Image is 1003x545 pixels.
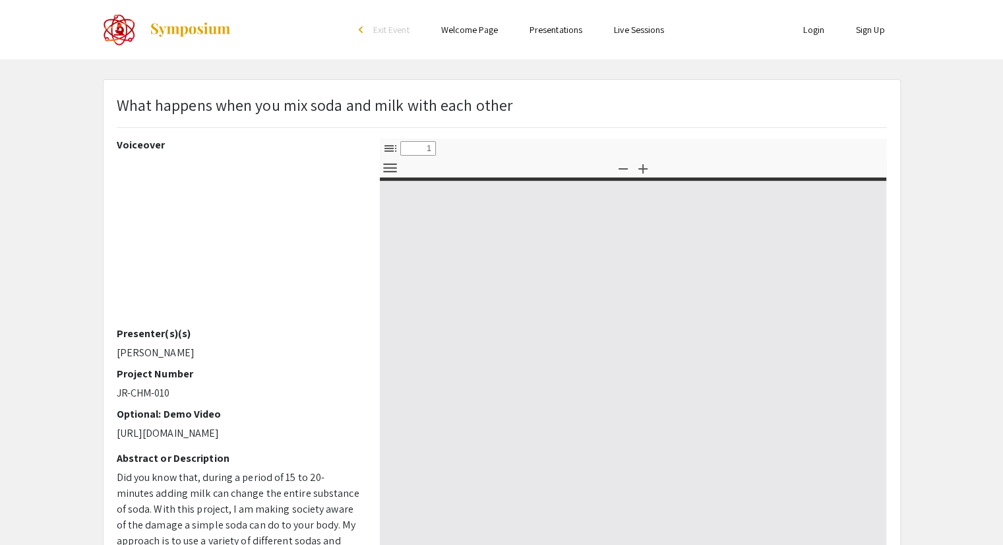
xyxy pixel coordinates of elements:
img: Symposium by ForagerOne [149,22,231,38]
button: Zoom Out [612,158,634,177]
h2: Voiceover [117,139,360,151]
input: Page [400,141,436,156]
a: The 2022 CoorsTek Denver Metro Regional Science and Engineering Fair [103,13,231,46]
a: Presentations [530,24,582,36]
div: arrow_back_ios [359,26,367,34]
a: Login [803,24,824,36]
a: Welcome Page [441,24,498,36]
p: What happens when you mix soda and milk with each other [117,93,513,117]
p: [PERSON_NAME] [117,345,360,361]
a: Live Sessions [614,24,664,36]
a: Sign Up [856,24,885,36]
p: JR-CHM-010 [117,385,360,401]
h2: Optional: Demo Video [117,408,360,420]
h2: Abstract or Description [117,452,360,465]
button: Zoom In [632,158,654,177]
h2: Project Number [117,368,360,380]
p: [URL][DOMAIN_NAME] [117,426,360,441]
h2: Presenter(s)(s) [117,327,360,340]
span: Exit Event [373,24,410,36]
button: Tools [379,158,402,177]
button: Toggle Sidebar [379,139,402,158]
img: The 2022 CoorsTek Denver Metro Regional Science and Engineering Fair [103,13,136,46]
